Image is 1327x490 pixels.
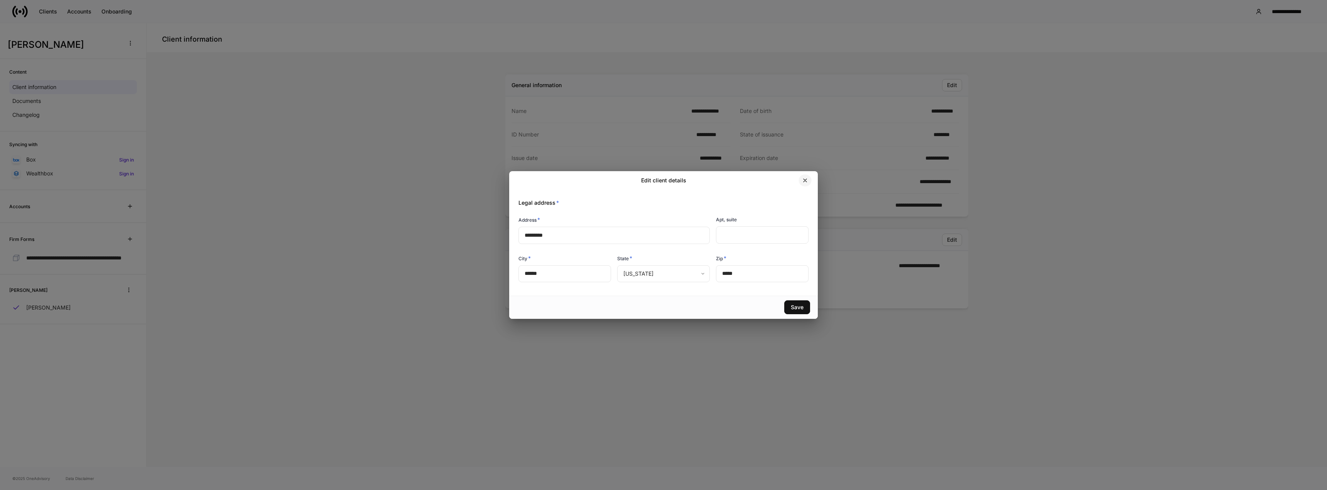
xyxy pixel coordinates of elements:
button: Save [784,300,810,314]
h6: City [518,254,531,262]
div: [US_STATE] [617,265,709,282]
h2: Edit client details [641,177,686,184]
h6: Apt, suite [716,216,737,223]
div: Save [791,305,804,310]
h6: State [617,254,632,262]
div: Legal address [512,190,809,207]
h6: Zip [716,254,726,262]
h6: Address [518,216,540,224]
